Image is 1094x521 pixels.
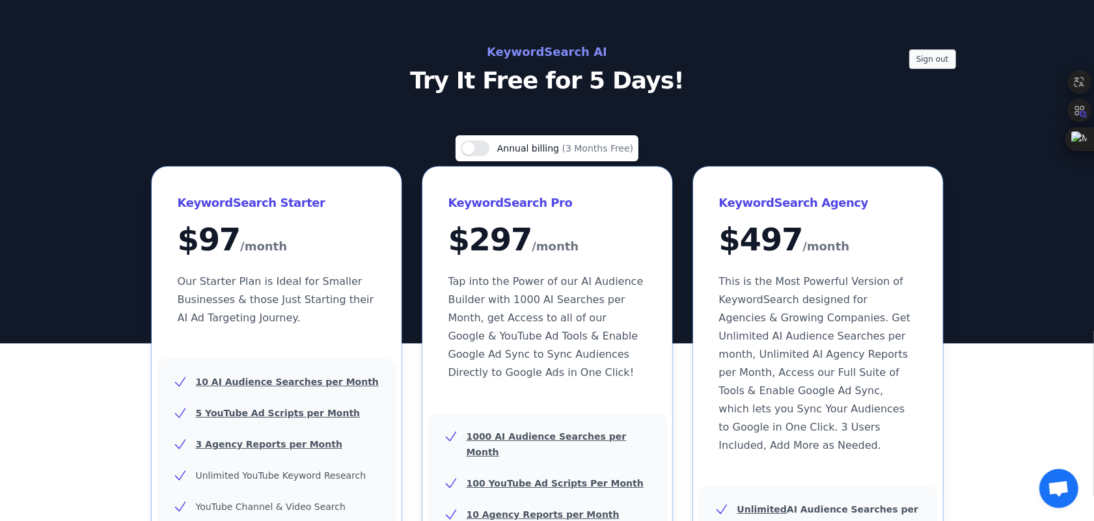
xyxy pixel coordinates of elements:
span: YouTube Channel & Video Search [196,501,346,512]
div: $ 497 [719,224,917,257]
p: Try It Free for 5 Days! [256,68,839,94]
h3: KeywordSearch Starter [178,193,376,213]
u: 1000 AI Audience Searches per Month [467,431,627,457]
u: Unlimited [737,504,787,514]
div: $ 297 [448,224,646,257]
span: Unlimited YouTube Keyword Research [196,470,366,481]
h3: KeywordSearch Pro [448,193,646,213]
u: 100 YouTube Ad Scripts Per Month [467,478,644,488]
div: $ 97 [178,224,376,257]
u: 10 Agency Reports per Month [467,509,620,520]
span: Our Starter Plan is Ideal for Smaller Businesses & those Just Starting their AI Ad Targeting Jour... [178,275,374,324]
span: Tap into the Power of our AI Audience Builder with 1000 AI Searches per Month, get Access to all ... [448,275,644,379]
h3: KeywordSearch Agency [719,193,917,213]
span: This is the Most Powerful Version of KeywordSearch designed for Agencies & Growing Companies. Get... [719,275,910,451]
a: Open chat [1039,469,1078,508]
u: 10 AI Audience Searches per Month [196,377,379,387]
u: 5 YouTube Ad Scripts per Month [196,408,361,418]
button: Sign out [909,49,956,69]
span: /month [532,236,579,257]
span: /month [240,236,287,257]
u: 3 Agency Reports per Month [196,439,342,449]
span: Annual billing [497,143,562,154]
span: (3 Months Free) [562,143,634,154]
span: /month [802,236,849,257]
h2: KeywordSearch AI [256,42,839,62]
